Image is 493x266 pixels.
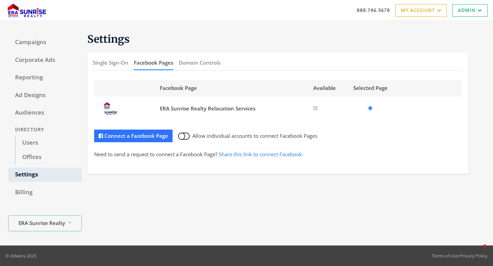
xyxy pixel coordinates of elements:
[8,106,82,120] a: Audiences
[87,32,130,45] span: Settings
[357,6,390,14] a: 888.746.5678
[134,55,173,70] button: Facebook Pages
[5,252,36,259] p: © Adwerx 2025
[8,215,82,231] button: ERA Sunrise Realty
[15,136,82,150] a: Users
[8,185,82,200] a: Billing
[340,80,401,96] th: Selected Page
[8,70,82,85] a: Reporting
[5,2,48,19] img: Adwerx
[219,151,303,158] a: Share this link to connect Facebook.
[432,252,488,259] div: •
[190,131,317,141] span: Allow individual accounts to connect Facebook Pages
[94,142,462,167] div: Need to send a request to connect a Facebook Page?
[8,123,82,136] div: Directory
[98,101,123,117] img: ERA Sunrise Realty Relocation Services
[460,253,488,259] a: Privacy Policy
[160,105,255,112] span: ERA Sunrise Realty Relocation Services
[94,130,173,142] button: Connect a Facebook Page
[452,4,488,17] a: Admin
[395,4,447,17] a: My Account
[8,35,82,50] a: Campaigns
[156,80,309,96] th: Facebook Page
[470,243,486,259] iframe: Intercom live chat
[309,80,340,96] th: Available
[15,150,82,164] a: Offices
[179,55,220,70] button: Domain Controls
[8,168,82,182] a: Settings
[8,53,82,67] a: Corporate Ads
[432,253,458,259] a: Terms of Use
[93,55,128,70] button: Single Sign-On
[178,131,190,141] i: Disabled
[18,219,65,227] span: ERA Sunrise Realty
[8,88,82,103] a: Ad Designs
